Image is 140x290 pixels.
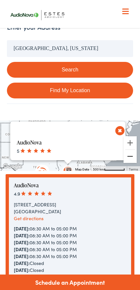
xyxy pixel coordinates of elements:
[14,260,30,266] strong: [DATE]:
[91,166,127,171] button: Map Scale: 500 km per 59 pixels
[14,208,126,215] div: [GEOGRAPHIC_DATA]
[14,267,30,273] strong: [DATE]:
[111,125,122,136] button: Close
[29,164,50,185] div: AudioNova
[14,232,30,239] strong: [DATE]:
[14,253,30,259] strong: [DATE]:
[14,246,30,252] strong: [DATE]:
[2,162,23,171] img: Google
[57,161,78,182] div: AudioNova
[17,158,125,165] div: [STREET_ADDRESS]
[33,161,54,182] div: AudioNova
[31,165,52,186] div: AudioNova
[32,162,53,183] div: AudioNova
[14,225,30,232] strong: [DATE]:
[17,147,52,154] span: 5
[14,239,30,246] strong: [DATE]:
[17,139,42,146] a: AudioNova
[33,162,54,183] div: AudioNova
[7,83,133,98] a: Find My Location
[14,215,43,222] a: Get directions
[29,165,50,186] div: AudioNova
[100,23,133,29] button: Clear Search
[2,162,23,171] a: Open this area in Google Maps (opens a new window)
[67,167,71,172] button: Keyboard shortcuts
[14,225,126,274] div: 08:30 AM to 05:00 PM 08:30 AM to 05:00 PM 08:30 AM to 05:00 PM 08:30 AM to 05:00 PM 08:30 AM to 0...
[75,167,89,172] button: Map Data
[124,136,137,149] button: Zoom in
[31,161,52,182] div: AudioNova
[129,168,138,171] a: Terms (opens in new tab)
[7,62,133,78] button: Search
[93,168,104,171] span: 500 km
[7,40,133,57] input: Enter your address or zip code
[14,190,53,197] span: 4.9
[14,182,39,189] a: AudioNova
[124,150,137,163] button: Zoom out
[14,201,126,208] div: [STREET_ADDRESS]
